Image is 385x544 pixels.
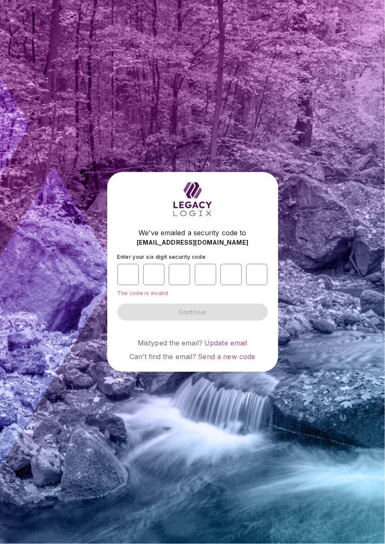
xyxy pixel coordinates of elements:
p: The code is invalid [118,290,268,297]
span: Enter your six digit security code [118,254,206,260]
a: Send a new code [198,352,255,361]
span: Mistyped the email? [138,339,203,347]
span: Can’t find the email? [129,352,196,361]
span: We’ve emailed a security code to [138,228,246,238]
span: [EMAIL_ADDRESS][DOMAIN_NAME] [137,238,249,247]
a: Update email [204,339,247,347]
